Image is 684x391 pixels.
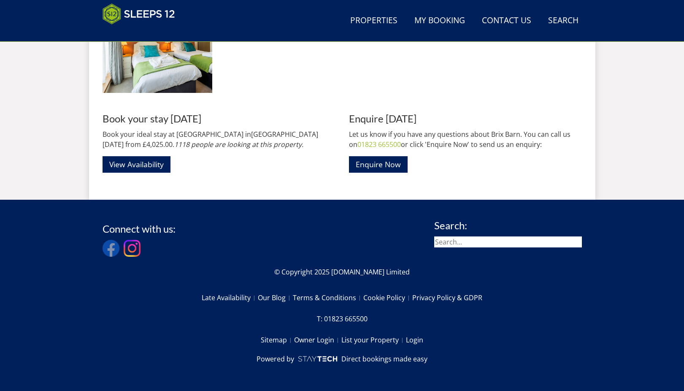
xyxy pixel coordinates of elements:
[479,11,535,30] a: Contact Us
[98,30,187,37] iframe: Customer reviews powered by Trustpilot
[258,291,293,305] a: Our Blog
[357,140,401,149] a: 01823 665500
[349,156,408,173] a: Enquire Now
[103,113,335,124] h3: Book your stay [DATE]
[341,333,406,347] a: List your Property
[349,113,582,124] h3: Enquire [DATE]
[103,129,335,149] p: Book your ideal stay at [GEOGRAPHIC_DATA] in [DATE] from £4,025.00.
[434,220,582,231] h3: Search:
[294,333,341,347] a: Owner Login
[411,11,468,30] a: My Booking
[545,11,582,30] a: Search
[257,354,427,364] a: Powered byDirect bookings made easy
[406,333,423,347] a: Login
[347,11,401,30] a: Properties
[103,3,175,24] img: Sleeps 12
[174,140,303,149] i: 1118 people are looking at this property.
[412,291,482,305] a: Privacy Policy & GDPR
[317,312,368,326] a: T: 01823 665500
[251,130,318,139] a: [GEOGRAPHIC_DATA]
[124,240,141,257] img: Instagram
[103,240,119,257] img: Facebook
[103,223,176,234] h3: Connect with us:
[349,129,582,149] p: Let us know if you have any questions about Brix Barn. You can call us on or click 'Enquire Now' ...
[363,291,412,305] a: Cookie Policy
[261,333,294,347] a: Sitemap
[293,291,363,305] a: Terms & Conditions
[297,354,338,364] img: scrumpy.png
[202,291,258,305] a: Late Availability
[103,156,170,173] a: View Availability
[103,267,582,277] p: © Copyright 2025 [DOMAIN_NAME] Limited
[434,236,582,247] input: Search...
